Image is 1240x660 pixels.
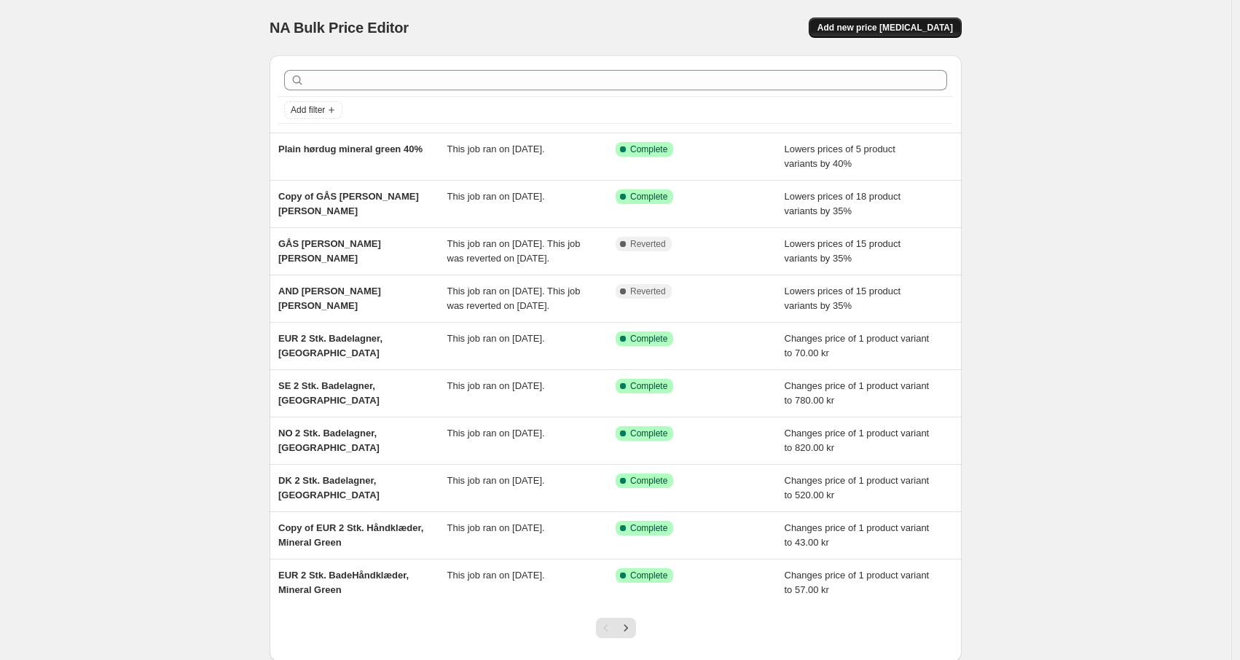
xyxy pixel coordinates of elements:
[785,475,930,500] span: Changes price of 1 product variant to 520.00 kr
[447,522,545,533] span: This job ran on [DATE].
[785,286,901,311] span: Lowers prices of 15 product variants by 35%
[630,428,667,439] span: Complete
[447,286,581,311] span: This job ran on [DATE]. This job was reverted on [DATE].
[785,570,930,595] span: Changes price of 1 product variant to 57.00 kr
[785,333,930,358] span: Changes price of 1 product variant to 70.00 kr
[785,428,930,453] span: Changes price of 1 product variant to 820.00 kr
[278,286,381,311] span: AND [PERSON_NAME] [PERSON_NAME]
[447,570,545,581] span: This job ran on [DATE].
[630,286,666,297] span: Reverted
[447,428,545,439] span: This job ran on [DATE].
[785,144,895,169] span: Lowers prices of 5 product variants by 40%
[270,20,409,36] span: NA Bulk Price Editor
[630,144,667,155] span: Complete
[630,475,667,487] span: Complete
[447,380,545,391] span: This job ran on [DATE].
[809,17,962,38] button: Add new price [MEDICAL_DATA]
[630,570,667,581] span: Complete
[630,191,667,203] span: Complete
[630,238,666,250] span: Reverted
[447,238,581,264] span: This job ran on [DATE]. This job was reverted on [DATE].
[447,475,545,486] span: This job ran on [DATE].
[278,144,423,154] span: Plain hørdug mineral green 40%
[278,428,380,453] span: NO 2 Stk. Badelagner, [GEOGRAPHIC_DATA]
[596,618,636,638] nav: Pagination
[447,191,545,202] span: This job ran on [DATE].
[278,522,423,548] span: Copy of EUR 2 Stk. Håndklæder, Mineral Green
[447,333,545,344] span: This job ran on [DATE].
[278,238,381,264] span: GÅS [PERSON_NAME] [PERSON_NAME]
[278,191,419,216] span: Copy of GÅS [PERSON_NAME] [PERSON_NAME]
[447,144,545,154] span: This job ran on [DATE].
[817,22,953,34] span: Add new price [MEDICAL_DATA]
[630,522,667,534] span: Complete
[785,191,901,216] span: Lowers prices of 18 product variants by 35%
[785,238,901,264] span: Lowers prices of 15 product variants by 35%
[630,333,667,345] span: Complete
[284,101,342,119] button: Add filter
[785,380,930,406] span: Changes price of 1 product variant to 780.00 kr
[278,475,380,500] span: DK 2 Stk. Badelagner, [GEOGRAPHIC_DATA]
[278,570,409,595] span: EUR 2 Stk. BadeHåndklæder, Mineral Green
[630,380,667,392] span: Complete
[785,522,930,548] span: Changes price of 1 product variant to 43.00 kr
[278,333,382,358] span: EUR 2 Stk. Badelagner, [GEOGRAPHIC_DATA]
[291,104,325,116] span: Add filter
[278,380,380,406] span: SE 2 Stk. Badelagner, [GEOGRAPHIC_DATA]
[616,618,636,638] button: Next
